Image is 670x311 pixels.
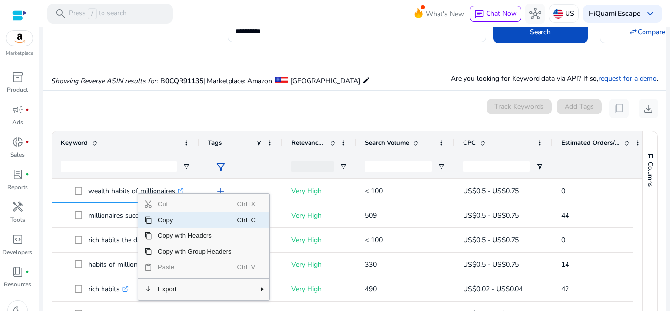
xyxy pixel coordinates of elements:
[629,28,638,36] mat-icon: swap_horiz
[426,5,464,23] span: What's New
[643,103,654,114] span: download
[6,50,33,57] p: Marketplace
[12,233,24,245] span: code_blocks
[451,73,658,84] p: Are you looking for Keyword data via API? If so, .
[644,8,656,20] span: keyboard_arrow_down
[203,76,272,85] span: | Marketplace: Amazon
[51,76,158,85] i: Showing Reverse ASIN results for:
[215,161,227,173] span: filter_alt
[12,71,24,83] span: inventory_2
[61,161,177,172] input: Keyword Filter Input
[463,161,530,172] input: CPC Filter Input
[12,201,24,213] span: handyman
[69,8,127,19] p: Press to search
[463,186,519,196] span: US$0.5 - US$0.75
[290,76,360,85] span: [GEOGRAPHIC_DATA]
[7,183,28,192] p: Reports
[88,279,129,299] p: rich habits
[493,21,588,43] button: Search
[88,8,97,19] span: /
[365,186,383,196] span: < 100
[237,259,258,275] span: Ctrl+V
[463,211,519,220] span: US$0.5 - US$0.75
[237,197,258,212] span: Ctrl+X
[595,9,641,18] b: Quami Escape
[88,230,182,250] p: rich habits the daily success
[291,139,326,147] span: Relevance Score
[365,211,377,220] span: 509
[470,6,521,22] button: chatChat Now
[561,235,565,245] span: 0
[530,27,551,37] span: Search
[561,186,565,196] span: 0
[565,5,574,22] p: US
[152,244,237,259] span: Copy with Group Headers
[561,139,620,147] span: Estimated Orders/Month
[215,185,227,197] span: add
[2,248,32,256] p: Developers
[365,139,409,147] span: Search Volume
[152,197,237,212] span: Cut
[561,284,569,294] span: 42
[88,205,178,226] p: millionaires success habits
[61,139,88,147] span: Keyword
[4,280,31,289] p: Resources
[646,162,655,187] span: Columns
[12,169,24,180] span: lab_profile
[598,74,657,83] a: request for a demo
[26,172,29,176] span: fiber_manual_record
[474,9,484,19] span: chat
[26,270,29,274] span: fiber_manual_record
[589,10,641,17] p: Hi
[365,260,377,269] span: 330
[26,140,29,144] span: fiber_manual_record
[561,260,569,269] span: 14
[291,254,347,275] p: Very High
[291,181,347,201] p: Very High
[291,230,347,250] p: Very High
[463,260,519,269] span: US$0.5 - US$0.75
[152,212,237,228] span: Copy
[463,235,519,245] span: US$0.5 - US$0.75
[160,76,203,85] span: B0CQR91135
[438,163,445,170] button: Open Filter Menu
[291,279,347,299] p: Very High
[55,8,67,20] span: search
[182,163,190,170] button: Open Filter Menu
[362,74,370,86] mat-icon: edit
[10,215,25,224] p: Tools
[536,163,543,170] button: Open Filter Menu
[152,228,237,244] span: Copy with Headers
[463,139,476,147] span: CPC
[152,282,237,297] span: Export
[365,235,383,245] span: < 100
[529,8,541,20] span: hub
[291,205,347,226] p: Very High
[12,136,24,148] span: donut_small
[365,284,377,294] span: 490
[26,108,29,112] span: fiber_manual_record
[463,284,523,294] span: US$0.02 - US$0.04
[12,266,24,278] span: book_4
[638,27,665,37] span: Compare
[152,259,237,275] span: Paste
[639,99,658,118] button: download
[6,31,33,46] img: amazon.svg
[12,104,24,115] span: campaign
[237,212,258,228] span: Ctrl+C
[486,9,517,18] span: Chat Now
[88,254,161,275] p: habits of millionaires
[138,193,270,301] div: Context Menu
[7,85,28,94] p: Product
[561,211,569,220] span: 44
[339,163,347,170] button: Open Filter Menu
[88,181,184,201] p: wealth habits of millionaires
[12,118,23,127] p: Ads
[208,139,222,147] span: Tags
[10,150,25,159] p: Sales
[525,4,545,24] button: hub
[553,9,563,19] img: us.svg
[365,161,432,172] input: Search Volume Filter Input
